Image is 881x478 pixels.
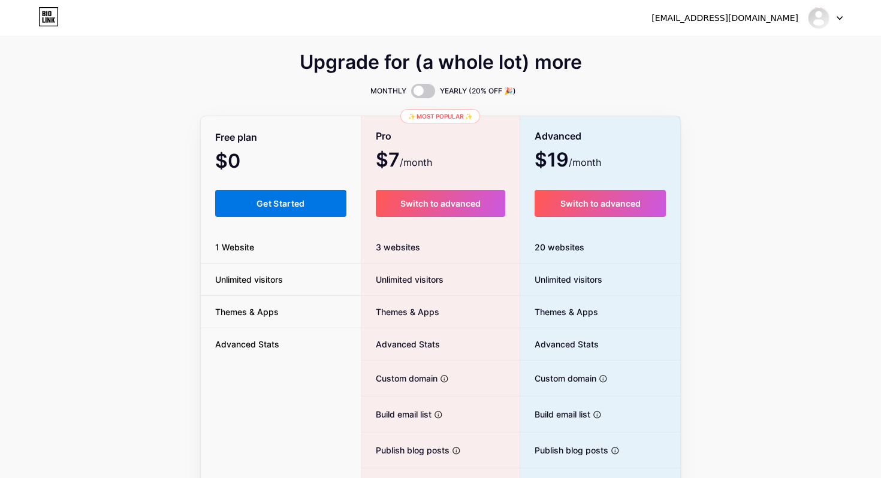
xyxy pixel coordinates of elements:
[201,305,293,318] span: Themes & Apps
[400,198,481,208] span: Switch to advanced
[201,338,294,350] span: Advanced Stats
[215,154,273,171] span: $0
[361,408,432,420] span: Build email list
[520,372,596,385] span: Custom domain
[520,231,680,264] div: 20 websites
[535,190,666,217] button: Switch to advanced
[361,273,443,286] span: Unlimited visitors
[201,273,297,286] span: Unlimited visitors
[300,55,582,69] span: Upgrade for (a whole lot) more
[257,198,305,208] span: Get Started
[361,305,439,318] span: Themes & Apps
[807,7,830,29] img: bosse
[520,338,599,350] span: Advanced Stats
[376,190,506,217] button: Switch to advanced
[376,153,432,170] span: $7
[520,408,590,420] span: Build email list
[651,12,798,25] div: [EMAIL_ADDRESS][DOMAIN_NAME]
[535,126,581,147] span: Advanced
[400,155,432,170] span: /month
[520,305,598,318] span: Themes & Apps
[535,153,601,170] span: $19
[520,444,608,456] span: Publish blog posts
[361,444,449,456] span: Publish blog posts
[215,127,257,148] span: Free plan
[361,231,520,264] div: 3 websites
[361,338,440,350] span: Advanced Stats
[400,109,480,123] div: ✨ Most popular ✨
[560,198,641,208] span: Switch to advanced
[361,372,438,385] span: Custom domain
[201,241,268,253] span: 1 Website
[215,190,346,217] button: Get Started
[569,155,601,170] span: /month
[370,85,406,97] span: MONTHLY
[440,85,516,97] span: YEARLY (20% OFF 🎉)
[376,126,391,147] span: Pro
[520,273,602,286] span: Unlimited visitors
